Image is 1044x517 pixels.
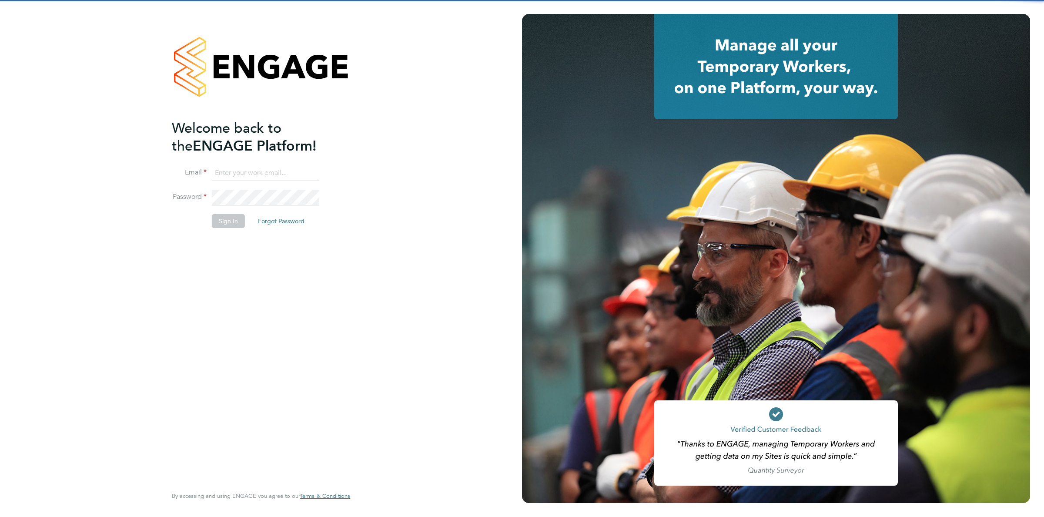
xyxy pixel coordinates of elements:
a: Terms & Conditions [300,493,350,500]
button: Sign In [212,214,245,228]
span: By accessing and using ENGAGE you agree to our [172,492,350,500]
button: Forgot Password [251,214,311,228]
label: Password [172,192,207,201]
span: Welcome back to the [172,120,281,154]
label: Email [172,168,207,177]
h2: ENGAGE Platform! [172,119,341,155]
input: Enter your work email... [212,165,319,181]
